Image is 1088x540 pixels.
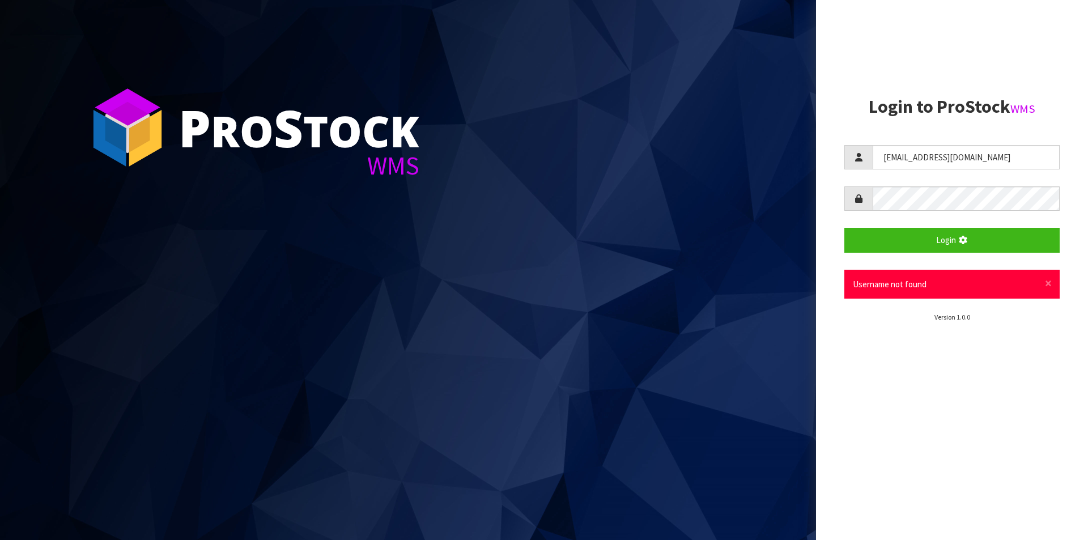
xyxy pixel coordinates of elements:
[853,279,926,290] span: Username not found
[844,228,1060,252] button: Login
[934,313,970,321] small: Version 1.0.0
[873,145,1060,169] input: Username
[178,153,419,178] div: WMS
[178,93,211,162] span: P
[178,102,419,153] div: ro tock
[1045,275,1052,291] span: ×
[844,97,1060,117] h2: Login to ProStock
[274,93,303,162] span: S
[1010,101,1035,116] small: WMS
[85,85,170,170] img: ProStock Cube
